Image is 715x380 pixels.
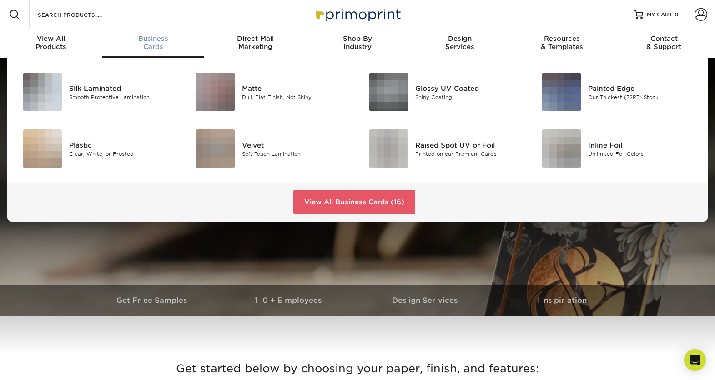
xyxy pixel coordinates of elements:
iframe: Google Customer Reviews [2,352,77,377]
img: Matte Business Cards [196,73,235,111]
div: Shiny Coating [415,93,524,101]
span: Contact [613,35,715,43]
img: Plastic Business Cards [23,129,62,168]
div: Matte [242,83,351,93]
div: Marketing [204,35,307,51]
a: Silk Laminated Business Cards Silk Laminated Smooth Protective Lamination [18,69,178,115]
div: Inline Foil [588,140,697,150]
div: & Templates [511,35,613,51]
div: Services [408,35,511,51]
a: Glossy UV Coated Business Cards Glossy UV Coated Shiny Coating [364,69,524,115]
div: Raised Spot UV or Foil [415,140,524,150]
div: Clear, White, or Frosted [69,150,178,158]
div: Soft Touch Lamination [242,150,351,158]
a: Shop ByIndustry [307,29,409,58]
span: Design [408,35,511,43]
span: Business [102,35,205,43]
div: Glossy UV Coated [415,83,524,93]
img: Painted Edge Business Cards [542,73,581,111]
div: Smooth Protective Lamination [69,93,178,101]
div: Printed on our Premium Cards [415,150,524,158]
a: BusinessCards [102,29,205,58]
a: DesignServices [408,29,511,58]
span: Resources [511,35,613,43]
a: Contact& Support [613,29,715,58]
a: Plastic Business Cards Plastic Clear, White, or Frosted [18,126,178,172]
div: Painted Edge [588,83,697,93]
img: Primoprint [312,5,403,24]
img: Raised Spot UV or Foil Business Cards [369,129,408,168]
img: Inline Foil Business Cards [542,129,581,168]
a: Painted Edge Business Cards Painted Edge Our Thickest (32PT) Stock [538,69,697,115]
div: Unlimited Foil Colors [588,150,697,158]
img: Glossy UV Coated Business Cards [369,73,408,111]
span: 0 [675,11,679,18]
img: Velvet Business Cards [196,129,235,168]
img: Silk Laminated Business Cards [23,73,62,111]
a: View All Business Cards (16) [293,190,415,214]
a: Raised Spot UV or Foil Business Cards Raised Spot UV or Foil Printed on our Premium Cards [364,126,524,172]
div: Industry [307,35,409,51]
a: Velvet Business Cards Velvet Soft Touch Lamination [191,126,351,172]
input: SEARCH PRODUCTS..... [37,9,126,20]
a: Inline Foil Business Cards Inline Foil Unlimited Foil Colors [538,126,697,172]
div: Open Intercom Messenger [684,349,706,371]
div: Dull, Flat Finish, Not Shiny [242,93,351,101]
div: Silk Laminated [69,83,178,93]
a: Resources& Templates [511,29,613,58]
a: Direct MailMarketing [204,29,307,58]
div: Velvet [242,140,351,150]
a: Matte Business Cards Matte Dull, Flat Finish, Not Shiny [191,69,351,115]
div: Cards [102,35,205,51]
span: Direct Mail [204,35,307,43]
span: MY CART [647,11,673,19]
div: & Support [613,35,715,51]
div: Plastic [69,140,178,150]
div: Our Thickest (32PT) Stock [588,93,697,101]
span: Shop By [307,35,409,43]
